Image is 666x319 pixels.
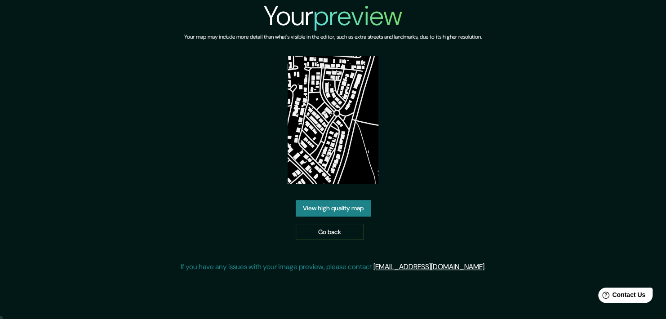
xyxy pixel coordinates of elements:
h6: Your map may include more detail than what's visible in the editor, such as extra streets and lan... [184,32,482,42]
a: Go back [296,224,364,240]
img: created-map-preview [288,56,378,184]
a: [EMAIL_ADDRESS][DOMAIN_NAME] [373,262,484,271]
a: View high quality map [296,200,371,217]
iframe: Help widget launcher [586,284,656,309]
p: If you have any issues with your image preview, please contact . [181,261,486,272]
